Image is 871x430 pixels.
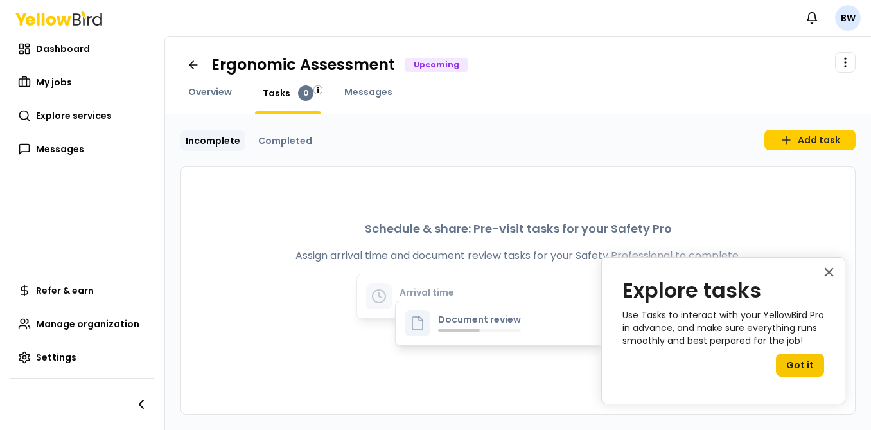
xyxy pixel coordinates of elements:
[622,309,824,347] p: Use Tasks to interact with your YellowBird Pro in advance, and make sure everything runs smoothly...
[36,318,139,330] span: Manage organization
[36,76,72,89] span: My jobs
[835,5,861,31] span: BW
[10,103,154,129] a: Explore services
[298,85,313,101] div: 0
[823,262,835,282] button: Close
[295,248,741,264] p: Assign arrival time and document review tasks for your Safety Professional to complete.
[180,130,245,151] a: Incomplete
[10,345,154,370] a: Settings
[10,311,154,337] a: Manage organization
[255,85,321,101] a: Tasks0
[36,42,90,55] span: Dashboard
[10,136,154,162] a: Messages
[405,58,468,72] div: Upcoming
[776,354,824,377] button: Got it
[10,36,154,62] a: Dashboard
[622,278,824,303] h2: Explore tasks
[10,278,154,303] a: Refer & earn
[400,288,454,297] p: Arrival time
[36,143,84,156] span: Messages
[263,87,290,100] span: Tasks
[36,284,94,297] span: Refer & earn
[10,69,154,95] a: My jobs
[36,351,76,364] span: Settings
[438,315,521,324] p: Document review
[253,130,317,151] a: Completed
[188,85,232,98] span: Overview
[211,55,395,75] h1: Ergonomic Assessment
[344,85,392,98] span: Messages
[337,85,400,98] a: Messages
[365,220,672,238] p: Schedule & share: Pre-visit tasks for your Safety Pro
[764,130,856,150] button: Add task
[36,109,112,122] span: Explore services
[180,85,240,98] a: Overview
